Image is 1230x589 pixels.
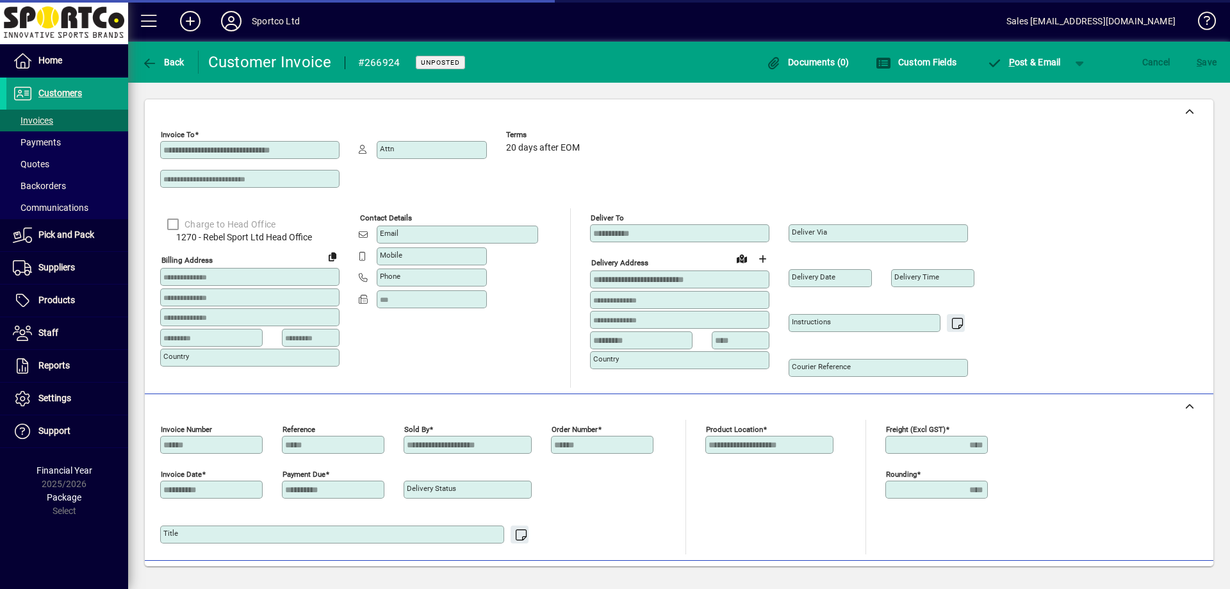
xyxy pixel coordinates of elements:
[421,58,460,67] span: Unposted
[38,426,70,436] span: Support
[1197,52,1217,72] span: ave
[876,57,956,67] span: Custom Fields
[886,470,917,479] mat-label: Rounding
[752,249,773,269] button: Choose address
[552,425,598,434] mat-label: Order number
[38,393,71,403] span: Settings
[13,181,66,191] span: Backorders
[358,53,400,73] div: #266924
[894,272,939,281] mat-label: Delivery time
[1193,51,1220,74] button: Save
[6,197,128,219] a: Communications
[283,470,325,479] mat-label: Payment due
[1188,3,1214,44] a: Knowledge Base
[792,317,831,326] mat-label: Instructions
[1009,57,1015,67] span: P
[6,317,128,349] a: Staff
[987,57,1061,67] span: ost & Email
[161,130,195,139] mat-label: Invoice To
[506,131,583,139] span: Terms
[47,492,81,502] span: Package
[128,51,199,74] app-page-header-button: Back
[593,354,619,363] mat-label: Country
[980,51,1067,74] button: Post & Email
[404,425,429,434] mat-label: Sold by
[792,228,827,236] mat-label: Deliver via
[873,51,960,74] button: Custom Fields
[6,45,128,77] a: Home
[138,51,188,74] button: Back
[1006,11,1176,31] div: Sales [EMAIL_ADDRESS][DOMAIN_NAME]
[13,137,61,147] span: Payments
[380,251,402,260] mat-label: Mobile
[322,246,343,267] button: Copy to Delivery address
[6,383,128,415] a: Settings
[380,229,398,238] mat-label: Email
[591,213,624,222] mat-label: Deliver To
[792,272,835,281] mat-label: Delivery date
[38,229,94,240] span: Pick and Pack
[38,55,62,65] span: Home
[6,415,128,447] a: Support
[6,350,128,382] a: Reports
[6,285,128,317] a: Products
[252,11,300,31] div: Sportco Ltd
[142,57,184,67] span: Back
[13,203,88,213] span: Communications
[6,219,128,251] a: Pick and Pack
[763,51,853,74] button: Documents (0)
[161,470,202,479] mat-label: Invoice date
[161,425,212,434] mat-label: Invoice number
[506,143,580,153] span: 20 days after EOM
[283,425,315,434] mat-label: Reference
[766,57,849,67] span: Documents (0)
[1197,57,1202,67] span: S
[211,10,252,33] button: Profile
[6,153,128,175] a: Quotes
[6,252,128,284] a: Suppliers
[380,272,400,281] mat-label: Phone
[886,425,946,434] mat-label: Freight (excl GST)
[170,10,211,33] button: Add
[38,328,58,338] span: Staff
[6,110,128,131] a: Invoices
[208,52,332,72] div: Customer Invoice
[160,231,340,244] span: 1270 - Rebel Sport Ltd Head Office
[6,175,128,197] a: Backorders
[163,529,178,538] mat-label: Title
[38,262,75,272] span: Suppliers
[6,131,128,153] a: Payments
[706,425,763,434] mat-label: Product location
[37,465,92,476] span: Financial Year
[407,484,456,493] mat-label: Delivery status
[38,88,82,98] span: Customers
[163,352,189,361] mat-label: Country
[13,115,53,126] span: Invoices
[38,360,70,370] span: Reports
[13,159,49,169] span: Quotes
[792,362,851,371] mat-label: Courier Reference
[38,295,75,305] span: Products
[732,248,752,269] a: View on map
[380,144,394,153] mat-label: Attn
